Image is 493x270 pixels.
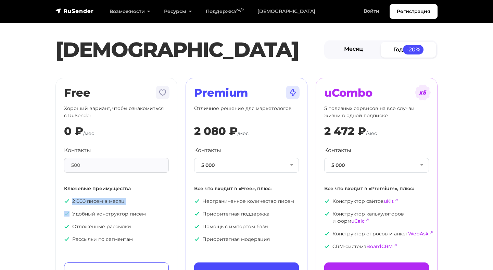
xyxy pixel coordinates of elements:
img: icon-ok.svg [194,198,200,204]
div: 2 080 ₽ [194,125,238,138]
a: BoardCRM [366,243,393,249]
label: Контакты [324,146,351,155]
sup: 24/7 [236,8,244,12]
p: Удобный конструктор писем [64,210,169,218]
a: uKit [384,198,394,204]
img: icon-ok.svg [324,198,330,204]
p: Приоритетная модерация [194,236,299,243]
label: Контакты [194,146,221,155]
p: Неограниченное количество писем [194,198,299,205]
a: Возможности [103,4,157,19]
img: icon-ok.svg [64,224,69,229]
h2: Premium [194,86,299,99]
div: 2 472 ₽ [324,125,366,138]
span: -20% [403,45,424,54]
img: icon-ok.svg [194,236,200,242]
h2: uCombo [324,86,429,99]
p: Конструктор калькуляторов и форм [324,210,429,225]
img: icon-ok.svg [194,211,200,217]
img: tarif-premium.svg [285,84,301,101]
p: 5 полезных сервисов на все случаи жизни в одной подписке [324,105,429,119]
a: Поддержка24/7 [199,4,251,19]
a: [DEMOGRAPHIC_DATA] [251,4,322,19]
p: Приоритетная поддержка [194,210,299,218]
img: icon-ok.svg [64,236,69,242]
p: Все что входит в «Premium», плюс: [324,185,429,192]
span: /мес [83,130,94,136]
button: 5 000 [324,158,429,173]
img: icon-ok.svg [64,211,69,217]
p: Помощь с импортом базы [194,223,299,230]
a: uCalc [351,218,365,224]
img: icon-ok.svg [324,231,330,236]
label: Контакты [64,146,91,155]
h1: [DEMOGRAPHIC_DATA] [55,37,324,62]
a: WebAsk [408,231,429,237]
p: Отличное решение для маркетологов [194,105,299,119]
p: Ключевые преимущества [64,185,169,192]
h2: Free [64,86,169,99]
p: Рассылки по сегментам [64,236,169,243]
p: Конструктор сайтов [324,198,429,205]
img: icon-ok.svg [194,224,200,229]
span: /мес [366,130,377,136]
img: RuSender [55,8,94,14]
div: 0 ₽ [64,125,83,138]
span: /мес [238,130,249,136]
a: Год [381,42,436,57]
img: icon-ok.svg [64,198,69,204]
img: icon-ok.svg [324,211,330,217]
p: Конструктор опросов и анкет [324,230,429,237]
img: tarif-free.svg [154,84,171,101]
button: 5 000 [194,158,299,173]
p: 2 000 писем в месяц [64,198,169,205]
a: Ресурсы [157,4,199,19]
p: Хороший вариант, чтобы ознакомиться с RuSender [64,105,169,119]
p: Все что входит в «Free», плюс: [194,185,299,192]
p: CRM-система [324,243,429,250]
a: Месяц [326,42,381,57]
a: Войти [357,4,386,18]
p: Отложенные рассылки [64,223,169,230]
img: icon-ok.svg [324,244,330,249]
a: Регистрация [390,4,438,19]
img: tarif-ucombo.svg [415,84,431,101]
